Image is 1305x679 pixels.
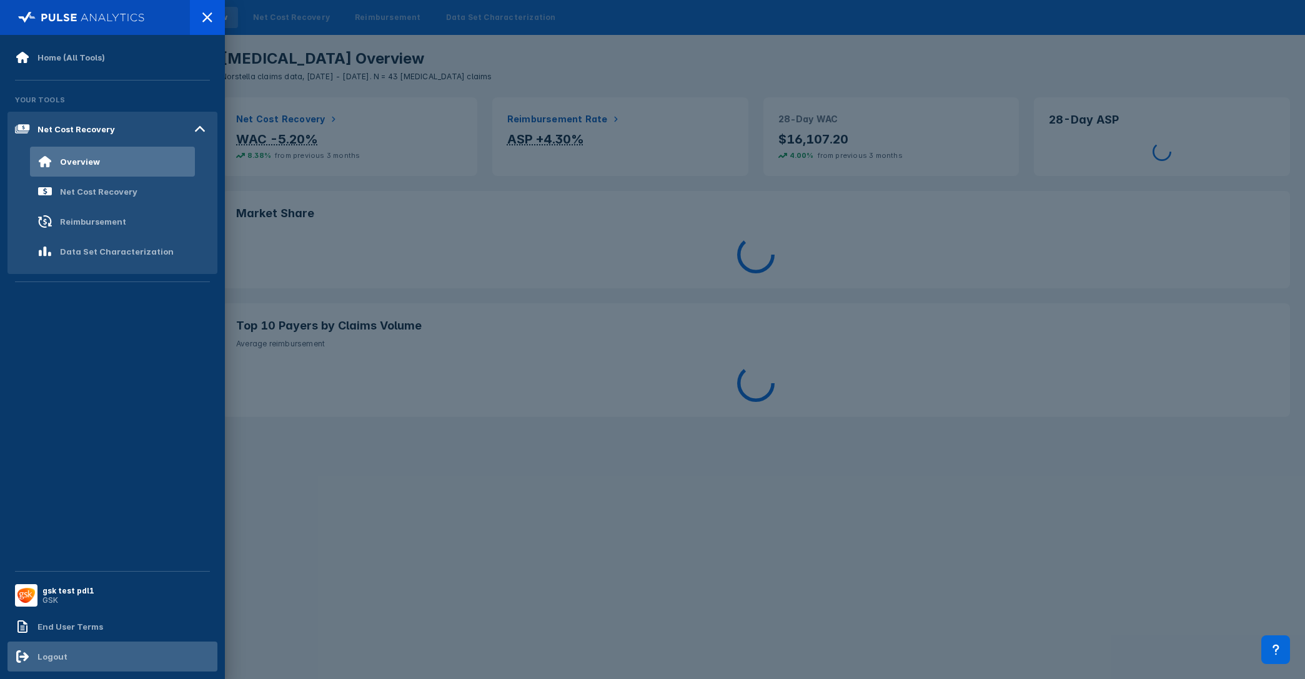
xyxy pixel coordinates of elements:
a: End User Terms [7,612,217,642]
img: menu button [17,587,35,604]
div: Net Cost Recovery [37,124,115,134]
div: Net Cost Recovery [60,187,137,197]
a: Data Set Characterization [7,237,217,266]
img: pulse-logo-full-white.svg [18,9,145,26]
div: Your Tools [7,88,217,112]
a: Overview [7,147,217,177]
a: Reimbursement [7,207,217,237]
div: GSK [42,595,94,605]
div: Data Set Characterization [60,247,174,256]
div: Contact Support [1261,635,1290,664]
div: End User Terms [37,622,103,632]
div: Overview [60,157,100,167]
a: Net Cost Recovery [7,177,217,207]
div: Logout [37,652,67,662]
div: Home (All Tools) [37,52,105,62]
div: Reimbursement [60,217,126,227]
div: gsk test pdl1 [42,586,94,595]
a: Home (All Tools) [7,42,217,72]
